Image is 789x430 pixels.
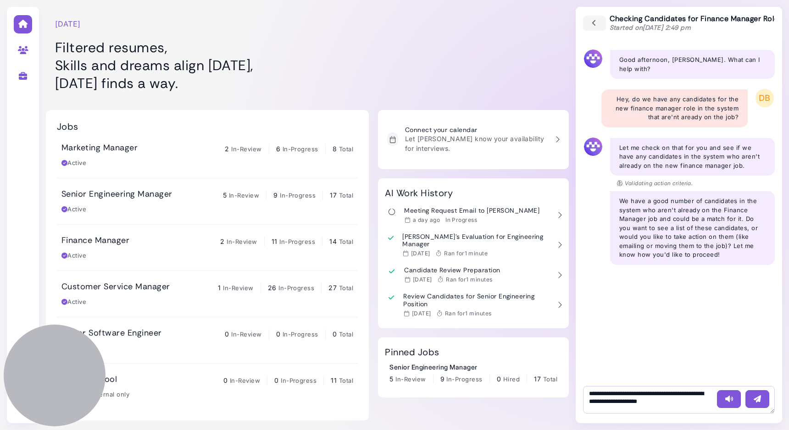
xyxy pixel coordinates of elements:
[330,191,337,199] span: 17
[619,197,766,259] p: We have a good number of candidates in the system who aren't already on the Finance Manager job a...
[279,238,315,245] span: In-Progress
[218,284,221,292] span: 1
[339,331,353,338] span: Total
[57,121,78,132] h2: Jobs
[643,23,691,32] time: [DATE] 2:49 pm
[61,205,86,214] div: Active
[403,292,550,308] h3: Review Candidates for Senior Engineering Position
[61,282,170,292] h3: Customer Service Manager
[328,284,337,292] span: 27
[389,375,393,383] span: 5
[276,330,280,338] span: 0
[331,376,337,384] span: 11
[281,377,317,384] span: In-Progress
[610,14,779,32] div: Checking Candidates for Finance Manager Role
[272,237,278,245] span: 11
[411,250,430,257] time: Sep 08, 2025
[405,134,548,153] p: Let [PERSON_NAME] know your availability for interviews.
[61,251,86,260] div: Active
[389,362,557,372] div: Senior Engineering Manager
[339,238,353,245] span: Total
[57,225,358,270] a: Finance Manager 2 In-Review 11 In-Progress 14 Total Active
[231,331,261,338] span: In-Review
[413,276,432,283] time: Sep 08, 2025
[229,192,259,199] span: In-Review
[405,126,548,134] h3: Connect your calendar
[57,271,358,317] a: Customer Service Manager 1 In-Review 26 In-Progress 27 Total Active
[610,23,691,32] span: Started on
[444,250,488,257] span: Ran for 1 minute
[273,191,278,199] span: 9
[497,375,501,383] span: 0
[404,207,539,215] h3: Meeting Request Email to [PERSON_NAME]
[280,192,316,199] span: In-Progress
[601,89,748,127] div: Hey, do we have any candidates for the new finance manager role in the system that are'nt aready ...
[333,145,337,153] span: 8
[274,376,278,384] span: 0
[57,317,358,363] a: Junior Software Engineer 0 In-Review 0 In-Progress 0 Total Active
[61,236,129,246] h3: Finance Manager
[333,330,337,338] span: 0
[404,266,500,274] h3: Candidate Review Preparation
[283,331,318,338] span: In-Progress
[339,377,353,384] span: Total
[61,298,86,307] div: Active
[402,233,550,248] h3: [PERSON_NAME]'s Evaluation for Engineering Manager
[389,362,557,384] a: Senior Engineering Manager 5 In-Review 9 In-Progress 0 Hired 17 Total
[329,237,337,245] span: 14
[534,375,541,383] span: 17
[413,216,440,223] time: Sep 14, 2025
[276,145,280,153] span: 6
[339,284,353,292] span: Total
[412,310,431,317] time: Sep 08, 2025
[445,216,477,224] div: In Progress
[223,191,227,199] span: 5
[543,375,557,383] span: Total
[57,132,358,178] a: Marketing Manager 2 In-Review 6 In-Progress 8 Total Active
[385,347,439,358] h2: Pinned Jobs
[446,375,482,383] span: In-Progress
[57,178,358,224] a: Senior Engineering Manager 5 In-Review 9 In-Progress 17 Total Active
[227,238,257,245] span: In-Review
[55,39,379,92] h1: Filtered resumes, Skills and dreams align [DATE], [DATE] finds a way.
[339,145,353,153] span: Total
[223,376,228,384] span: 0
[61,189,172,199] h3: Senior Engineering Manager
[268,284,277,292] span: 26
[395,375,426,383] span: In-Review
[385,187,453,198] h2: AI Work History
[756,89,774,107] span: DB
[225,145,229,153] span: 2
[225,330,229,338] span: 0
[57,364,358,409] a: Prospect Pool 0 In-Review 0 In-Progress 11 Total Marked internal only
[55,18,81,29] time: [DATE]
[503,375,520,383] span: Hired
[61,328,162,338] h3: Junior Software Engineer
[610,50,775,79] div: Good afternoon, [PERSON_NAME]. What can I help with?
[446,276,493,283] span: Ran for 1 minutes
[61,143,138,153] h3: Marketing Manager
[383,121,564,158] a: Connect your calendar Let [PERSON_NAME] know your availability for interviews.
[283,145,318,153] span: In-Progress
[619,143,766,171] p: Let me check on that for you and see if we have any candidates in the system who aren't already o...
[445,310,492,317] span: Ran for 1 minutes
[61,159,86,168] div: Active
[617,179,693,187] p: Validating action criteria.
[230,377,260,384] span: In-Review
[339,192,353,199] span: Total
[278,284,314,292] span: In-Progress
[220,237,224,245] span: 2
[231,145,261,153] span: In-Review
[440,375,445,383] span: 9
[223,284,253,292] span: In-Review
